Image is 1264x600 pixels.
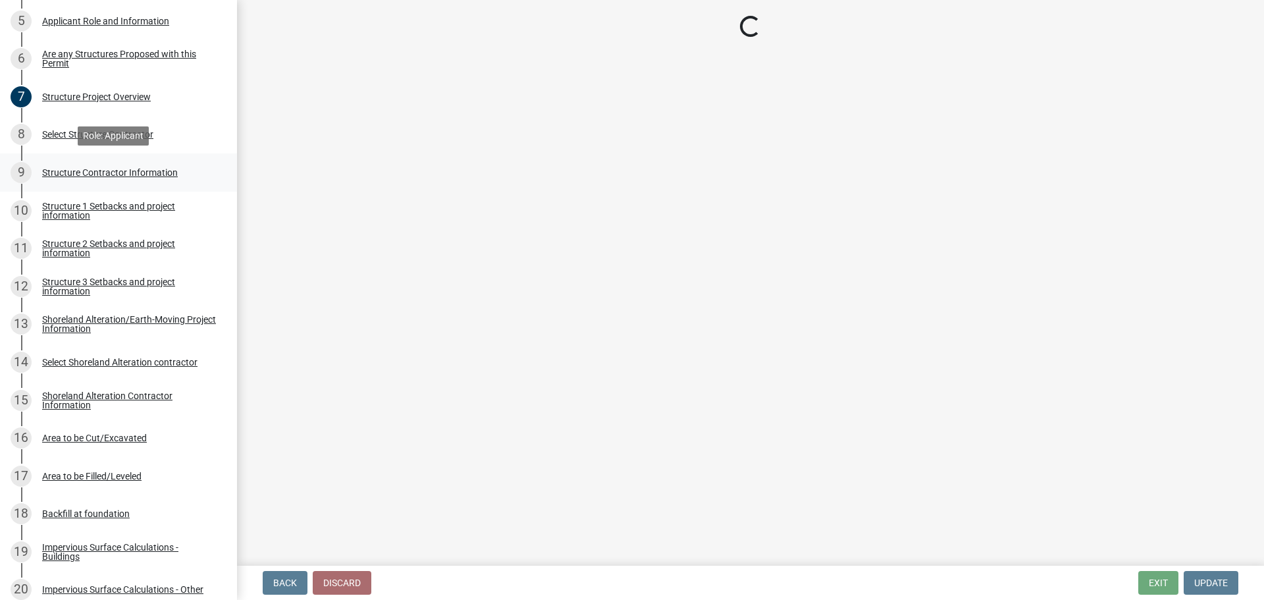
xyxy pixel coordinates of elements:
[11,200,32,221] div: 10
[42,509,130,518] div: Backfill at foundation
[11,124,32,145] div: 8
[11,314,32,335] div: 13
[42,49,216,68] div: Are any Structures Proposed with this Permit
[42,391,216,410] div: Shoreland Alteration Contractor Information
[42,92,151,101] div: Structure Project Overview
[11,162,32,183] div: 9
[11,466,32,487] div: 17
[11,541,32,562] div: 19
[42,543,216,561] div: Impervious Surface Calculations - Buildings
[42,202,216,220] div: Structure 1 Setbacks and project information
[273,578,297,588] span: Back
[42,130,153,139] div: Select Structure Contractor
[11,579,32,600] div: 20
[42,315,216,333] div: Shoreland Alteration/Earth-Moving Project Information
[42,168,178,177] div: Structure Contractor Information
[42,472,142,481] div: Area to be Filled/Leveled
[42,277,216,296] div: Structure 3 Setbacks and project information
[42,433,147,443] div: Area to be Cut/Excavated
[11,11,32,32] div: 5
[11,503,32,524] div: 18
[78,126,149,146] div: Role: Applicant
[313,571,371,595] button: Discard
[1138,571,1178,595] button: Exit
[42,16,169,26] div: Applicant Role and Information
[42,585,203,594] div: Impervious Surface Calculations - Other
[263,571,307,595] button: Back
[11,86,32,107] div: 7
[1194,578,1228,588] span: Update
[11,276,32,297] div: 12
[11,238,32,259] div: 11
[1184,571,1238,595] button: Update
[11,352,32,373] div: 14
[42,239,216,258] div: Structure 2 Setbacks and project information
[11,48,32,69] div: 6
[42,358,197,367] div: Select Shoreland Alteration contractor
[11,390,32,411] div: 15
[11,427,32,449] div: 16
